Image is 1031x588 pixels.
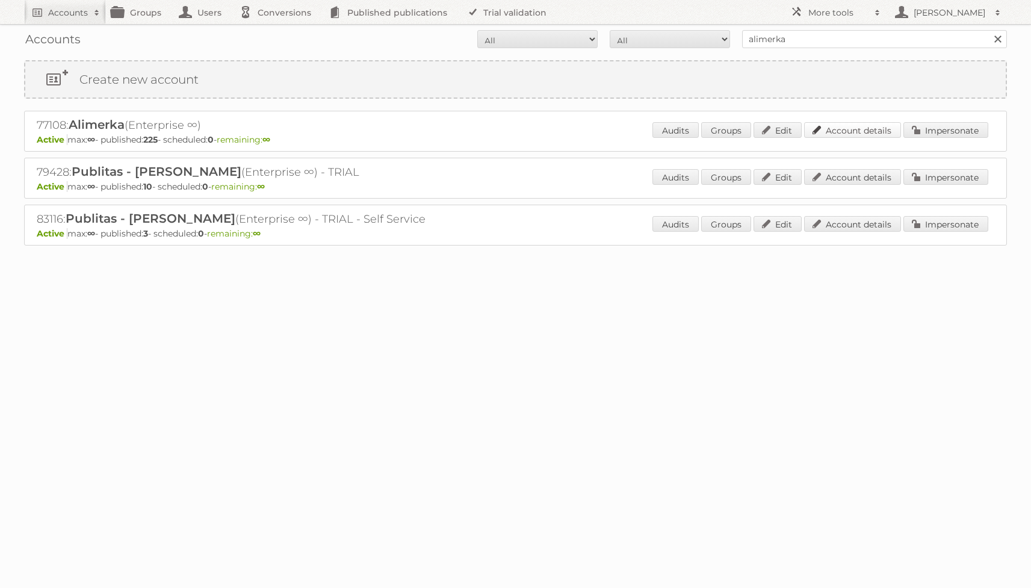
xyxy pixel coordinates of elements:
span: Active [37,134,67,145]
a: Create new account [25,61,1006,97]
strong: ∞ [253,228,261,239]
span: Publitas - [PERSON_NAME] [66,211,235,226]
span: Alimerka [69,117,125,132]
h2: More tools [808,7,868,19]
a: Account details [804,216,901,232]
strong: 3 [143,228,148,239]
strong: 0 [202,181,208,192]
span: remaining: [211,181,265,192]
a: Audits [652,169,699,185]
p: max: - published: - scheduled: - [37,181,994,192]
a: Account details [804,122,901,138]
a: Edit [754,169,802,185]
a: Groups [701,216,751,232]
h2: [PERSON_NAME] [911,7,989,19]
a: Edit [754,122,802,138]
a: Edit [754,216,802,232]
a: Groups [701,169,751,185]
a: Impersonate [903,169,988,185]
p: max: - published: - scheduled: - [37,134,994,145]
span: remaining: [217,134,270,145]
p: max: - published: - scheduled: - [37,228,994,239]
strong: ∞ [257,181,265,192]
span: Active [37,181,67,192]
span: Active [37,228,67,239]
a: Audits [652,122,699,138]
a: Impersonate [903,216,988,232]
strong: 10 [143,181,152,192]
h2: 83116: (Enterprise ∞) - TRIAL - Self Service [37,211,458,227]
span: remaining: [207,228,261,239]
strong: ∞ [87,228,95,239]
h2: 77108: (Enterprise ∞) [37,117,458,133]
a: Impersonate [903,122,988,138]
strong: ∞ [262,134,270,145]
a: Groups [701,122,751,138]
a: Account details [804,169,901,185]
strong: 225 [143,134,158,145]
h2: Accounts [48,7,88,19]
strong: ∞ [87,134,95,145]
span: Publitas - [PERSON_NAME] [72,164,241,179]
strong: 0 [208,134,214,145]
h2: 79428: (Enterprise ∞) - TRIAL [37,164,458,180]
strong: 0 [198,228,204,239]
a: Audits [652,216,699,232]
strong: ∞ [87,181,95,192]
